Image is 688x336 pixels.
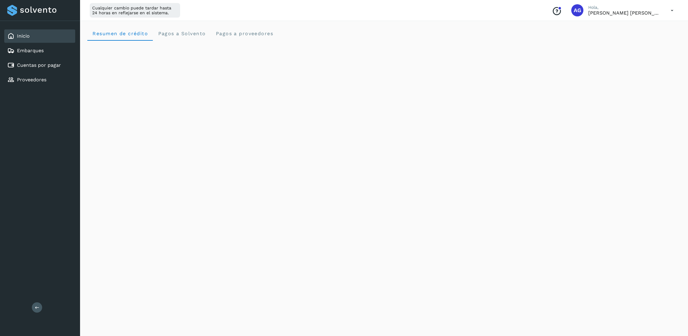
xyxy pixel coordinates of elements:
div: Cuentas por pagar [4,59,75,72]
span: Resumen de crédito [92,31,148,36]
div: Embarques [4,44,75,57]
span: Pagos a proveedores [215,31,273,36]
a: Proveedores [17,77,46,83]
p: Abigail Gonzalez Leon [588,10,661,16]
a: Cuentas por pagar [17,62,61,68]
a: Inicio [17,33,30,39]
div: Cualquier cambio puede tardar hasta 24 horas en reflejarse en el sistema. [90,3,180,18]
div: Inicio [4,29,75,43]
span: Pagos a Solvento [158,31,206,36]
a: Embarques [17,48,44,53]
p: Hola, [588,5,661,10]
div: Proveedores [4,73,75,87]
